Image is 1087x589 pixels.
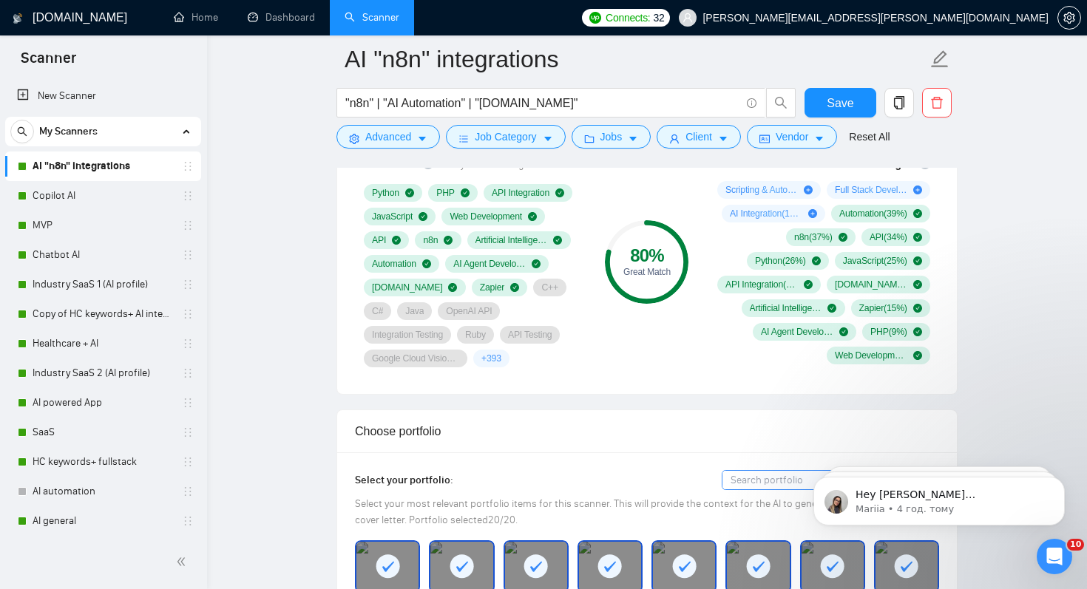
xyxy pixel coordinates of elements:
[33,477,173,506] a: AI automation
[182,338,194,350] span: holder
[543,133,553,144] span: caret-down
[372,234,386,246] span: API
[182,367,194,379] span: holder
[33,329,173,358] a: Healthcare + AI
[683,13,693,23] span: user
[1037,539,1072,574] iframe: Intercom live chat
[913,185,922,194] span: plus-circle
[174,11,218,24] a: homeHome
[182,456,194,468] span: holder
[884,88,914,118] button: copy
[458,133,469,144] span: bars
[747,125,837,149] button: idcardVendorcaret-down
[33,388,173,418] a: AI powered App
[446,305,492,317] span: OpenAI API
[481,353,501,364] span: + 393
[419,212,427,221] span: check-circle
[761,326,833,338] span: AI Agent Development ( 12 %)
[835,350,907,361] span: Web Development ( 9 %)
[606,10,650,26] span: Connects:
[372,258,416,270] span: Automation
[372,282,442,293] span: [DOMAIN_NAME]
[508,329,552,341] span: API Testing
[827,304,836,313] span: check-circle
[722,471,938,489] input: Search portfolio
[1067,539,1084,551] span: 10
[922,88,952,118] button: delete
[913,233,922,242] span: check-circle
[182,219,194,231] span: holder
[33,447,173,477] a: HC keywords+ fullstack
[805,88,876,118] button: Save
[372,211,413,222] span: JavaScript
[804,280,813,289] span: check-circle
[336,125,440,149] button: settingAdvancedcaret-down
[628,133,638,144] span: caret-down
[605,268,688,276] div: Great Match
[33,506,173,536] a: AI general
[843,255,907,267] span: JavaScript ( 25 %)
[804,185,813,194] span: plus-circle
[541,282,558,293] span: C++
[423,234,438,246] span: n8n
[605,247,688,265] div: 80 %
[725,184,798,196] span: Scripting & Automation ( 48 %)
[33,181,173,211] a: Copilot AI
[422,259,431,268] span: check-circle
[1057,12,1081,24] a: setting
[725,279,798,290] span: API Integration ( 22 %)
[839,233,847,242] span: check-circle
[372,329,443,341] span: Integration Testing
[355,474,453,486] span: Select your portfolio:
[657,125,741,149] button: userClientcaret-down
[480,282,505,293] span: Zapier
[33,211,173,240] a: MVP
[39,117,98,146] span: My Scanners
[653,10,664,26] span: 32
[600,129,623,145] span: Jobs
[913,304,922,313] span: check-circle
[405,188,414,197] span: check-circle
[182,279,194,290] span: holder
[33,358,173,388] a: Industry SaaS 2 (AI profile)
[372,187,399,199] span: Python
[9,47,88,78] span: Scanner
[10,120,34,143] button: search
[747,98,756,108] span: info-circle
[436,187,455,199] span: PHP
[176,554,191,569] span: double-left
[808,209,817,218] span: plus-circle
[718,133,728,144] span: caret-down
[355,497,919,526] span: Select your most relevant portfolio items for this scanner. This will provide the context for the...
[528,212,537,221] span: check-circle
[405,305,424,317] span: Java
[839,208,907,219] span: Automation ( 39 %)
[730,208,802,219] span: AI Integration ( 10 %)
[33,299,173,329] a: Copy of HC keywords+ AI integration
[365,129,411,145] span: Advanced
[510,283,519,292] span: check-circle
[33,418,173,447] a: SaaS
[859,302,907,314] span: Zapier ( 15 %)
[444,236,453,245] span: check-circle
[345,94,740,112] input: Search Freelance Jobs...
[553,236,562,245] span: check-circle
[791,446,1087,549] iframe: Intercom notifications повідомлення
[372,353,459,364] span: Google Cloud Vision API
[913,351,922,360] span: check-circle
[759,133,770,144] span: idcard
[11,126,33,137] span: search
[492,187,549,199] span: API Integration
[345,41,927,78] input: Scanner name...
[870,231,907,243] span: API ( 34 %)
[248,11,315,24] a: dashboardDashboard
[835,279,907,290] span: [DOMAIN_NAME] ( 18 %)
[870,326,907,338] span: PHP ( 9 %)
[766,88,796,118] button: search
[446,125,565,149] button: barsJob Categorycaret-down
[767,96,795,109] span: search
[1057,6,1081,30] button: setting
[814,133,824,144] span: caret-down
